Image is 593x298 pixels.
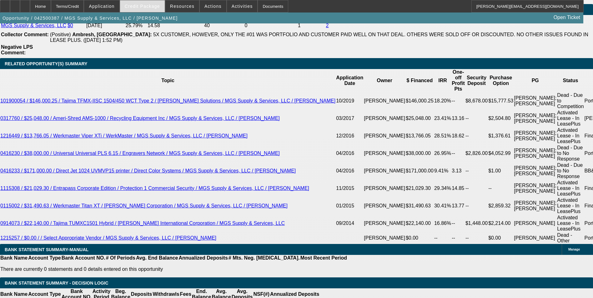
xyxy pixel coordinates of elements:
td: -- [488,180,514,197]
td: Activated Lease - In LeasePlus [557,197,584,215]
td: [PERSON_NAME] [364,92,405,110]
td: Dead - Due to No Response [557,162,584,180]
td: $13,766.05 [405,127,434,145]
th: $ Financed [405,69,434,92]
td: 18.62 [451,127,465,145]
td: Activated Lease - In LeasePlus [557,110,584,127]
td: -- [465,197,488,215]
td: Dead - Due to Competition [557,92,584,110]
td: [PERSON_NAME]; [PERSON_NAME] [514,162,557,180]
td: $2,859.32 [488,197,514,215]
td: 23.41% [434,110,451,127]
th: Application Date [336,69,364,92]
td: [PERSON_NAME] [364,145,405,162]
td: Dead - Other [557,232,584,244]
td: 25.79% [125,22,147,29]
span: 5X CUSTOMER, HOWEVER, ONLY THE #01 WAS PORTFOLIO AND CUSTOMER PAID WELL ON THAT DEAL. OTHERS WERE... [50,32,588,43]
td: Activated Lease - In LeasePlus [557,127,584,145]
span: Manage [568,248,580,251]
td: Activated Lease - In LeasePlus [557,180,584,197]
td: -- [451,215,465,232]
td: 01/2015 [336,197,364,215]
span: Resources [170,4,194,9]
span: Opportunity / 042500387 / MGS Supply & Services, LLC / [PERSON_NAME] [3,16,178,21]
th: Bank Account NO. [61,255,106,261]
span: BANK STATEMENT SUMMARY-MANUAL [5,247,88,252]
td: $1.00 [488,162,514,180]
td: 13.16 [451,110,465,127]
td: $31,490.63 [405,197,434,215]
td: [PERSON_NAME] [364,215,405,232]
button: Credit Package [120,0,165,12]
th: Purchase Option [488,69,514,92]
th: Avg. End Balance [136,255,178,261]
td: 14.58 [147,22,203,29]
td: 28.51% [434,127,451,145]
span: Credit Package [125,4,160,9]
td: 03/2017 [336,110,364,127]
a: 0317760 / $25,048.00 / Ameri-Shred AMS-1000 / Recycling Equipment Inc / MGS Supply & Services, LL... [0,116,280,121]
td: -- [465,180,488,197]
td: $2,214.00 [488,215,514,232]
td: -- [465,232,488,244]
th: Most Recent Period [300,255,347,261]
td: [PERSON_NAME]; [PERSON_NAME] [514,145,557,162]
th: IRR [434,69,451,92]
td: [PERSON_NAME] [364,110,405,127]
td: 04/2016 [336,162,364,180]
p: There are currently 0 statements and 0 details entered on this opportunity [0,266,347,272]
span: Activities [232,4,253,9]
td: $1,376.61 [488,127,514,145]
a: 0115002 / $31,490.63 / Werkmaster Titan XT / [PERSON_NAME] Corporation / MGS Supply & Services, L... [0,203,288,208]
td: $171,000.00 [405,162,434,180]
button: Application [84,0,119,12]
td: $0.00 [405,232,434,244]
td: [PERSON_NAME] [514,232,557,244]
th: One-off Profit Pts [451,69,465,92]
td: [PERSON_NAME] [364,162,405,180]
b: Collector Comment: [1,32,49,37]
td: [PERSON_NAME]; [PERSON_NAME] [514,127,557,145]
td: 16.86% [434,215,451,232]
a: 2 [326,23,329,28]
button: Activities [227,0,258,12]
td: 09/2014 [336,215,364,232]
td: -- [451,232,465,244]
a: 1115308 / $21,029.30 / Entrapass Corporate Edition / Protection 1 Commercial Security / MGS Suppl... [0,186,309,191]
td: $22,140.00 [405,215,434,232]
td: [PERSON_NAME] [364,180,405,197]
td: Dead - Due to No Response [557,145,584,162]
td: $2,504.80 [488,110,514,127]
td: -- [465,162,488,180]
b: Ambresh, [GEOGRAPHIC_DATA]: [72,32,152,37]
span: (Positive) [50,32,71,37]
button: Actions [200,0,226,12]
th: PG [514,69,557,92]
td: [PERSON_NAME]; [PERSON_NAME] [514,110,557,127]
a: 1216449 / $13,766.05 / Werkmaster Viper XTi / WerkMaster / MGS Supply & Services, LLC / [PERSON_N... [0,133,248,138]
td: 12/2016 [336,127,364,145]
button: Resources [165,0,199,12]
th: # Mts. Neg. [MEDICAL_DATA]. [228,255,300,261]
td: -- [451,145,465,162]
td: 10/2019 [336,92,364,110]
td: [PERSON_NAME] [364,127,405,145]
td: $8,678.00 [465,92,488,110]
span: Application [89,4,114,9]
td: 30.41% [434,197,451,215]
td: 29.34% [434,180,451,197]
td: $1,448.00 [465,215,488,232]
td: 11/2015 [336,180,364,197]
td: $2,826.00 [465,145,488,162]
td: $0.00 [488,232,514,244]
td: -- [465,110,488,127]
td: [PERSON_NAME] [514,215,557,232]
a: 0416233 / $171,000.00 / Direct Jet 1024 UVMVP15 printer / Direct Color Systems / MGS Supply & Ser... [0,168,296,173]
a: 0416230 / $38,000.00 / Universal Universal PLS 6.15 / Engravers Network / MGS Supply & Services, ... [0,151,280,156]
td: 26.95% [434,145,451,162]
td: -- [451,92,465,110]
a: 0914073 / $22,140.00 / Tajima TUMXC1501 Hybrid / [PERSON_NAME] International Corporation / MGS Su... [0,221,285,226]
span: Bank Statement Summary - Decision Logic [5,281,108,286]
td: -- [434,232,451,244]
th: # Of Periods [106,255,136,261]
